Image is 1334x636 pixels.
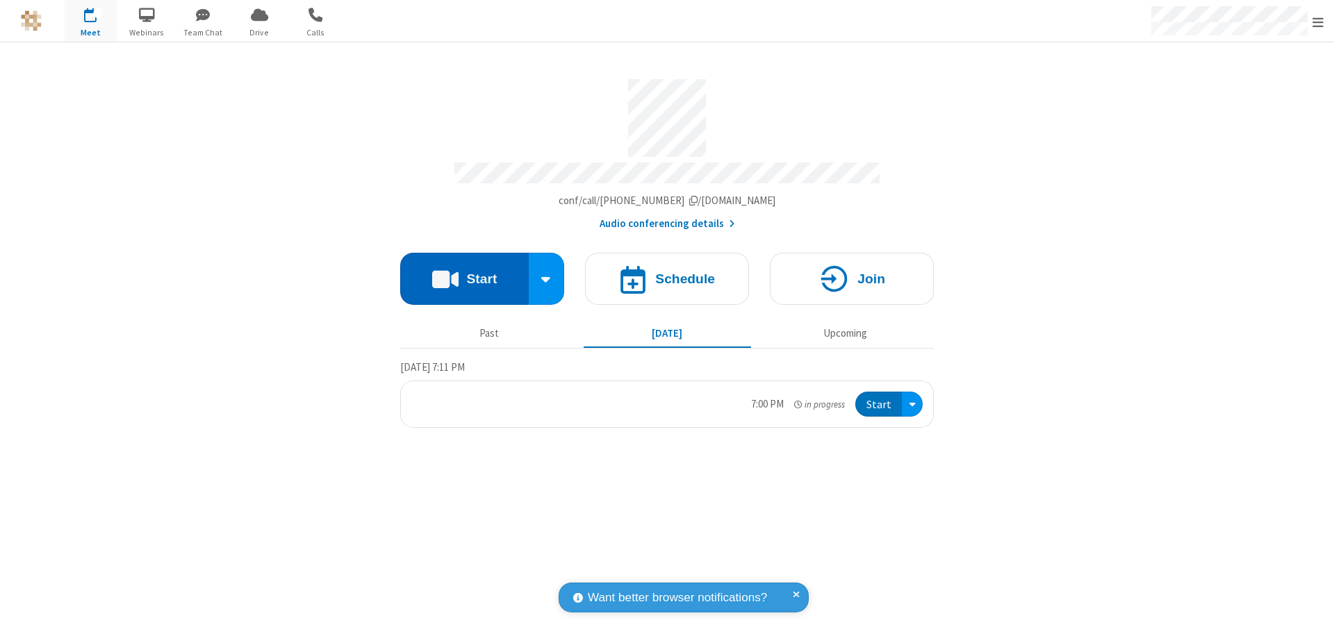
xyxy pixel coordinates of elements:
[855,392,902,417] button: Start
[770,253,934,305] button: Join
[588,589,767,607] span: Want better browser notifications?
[902,392,923,417] div: Open menu
[233,26,286,39] span: Drive
[21,10,42,31] img: QA Selenium DO NOT DELETE OR CHANGE
[794,398,845,411] em: in progress
[400,359,934,428] section: Today's Meetings
[177,26,229,39] span: Team Chat
[559,193,776,209] button: Copy my meeting room linkCopy my meeting room link
[761,320,929,346] button: Upcoming
[857,272,885,285] h4: Join
[400,69,934,232] section: Account details
[600,216,735,232] button: Audio conferencing details
[400,253,529,305] button: Start
[94,8,103,18] div: 1
[400,360,465,374] span: [DATE] 7:11 PM
[529,253,565,305] div: Start conference options
[466,272,497,285] h4: Start
[290,26,342,39] span: Calls
[585,253,749,305] button: Schedule
[655,272,715,285] h4: Schedule
[559,194,776,207] span: Copy my meeting room link
[65,26,117,39] span: Meet
[751,396,784,412] div: 7:00 PM
[121,26,173,39] span: Webinars
[406,320,573,346] button: Past
[584,320,751,346] button: [DATE]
